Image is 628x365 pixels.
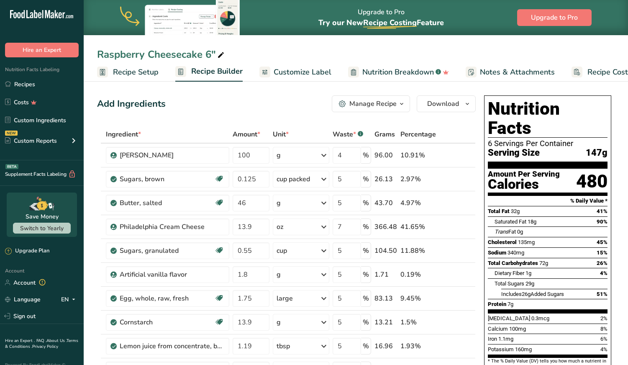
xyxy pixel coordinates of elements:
span: Potassium [488,346,514,352]
span: 0g [517,229,523,235]
span: 135mg [518,239,535,245]
span: 15% [597,249,607,256]
a: Recipe Setup [97,63,159,82]
span: 29g [525,280,534,287]
button: Download [417,95,476,112]
div: 1.71 [374,270,397,280]
span: 4% [600,270,607,276]
div: Sugars, granulated [120,246,214,256]
button: Manage Recipe [332,95,410,112]
span: Sodium [488,249,506,256]
span: Percentage [400,129,436,139]
div: g [277,150,281,160]
div: EN [61,294,79,304]
div: 16.96 [374,341,397,351]
div: 83.13 [374,293,397,303]
span: Try our New Feature [318,18,444,28]
span: Customize Label [274,67,331,78]
span: Dietary Fiber [495,270,524,276]
span: Saturated Fat [495,218,526,225]
div: Butter, salted [120,198,214,208]
div: 13.21 [374,317,397,327]
span: 0.3mcg [531,315,549,321]
div: Add Ingredients [97,97,166,111]
div: 1.93% [400,341,436,351]
div: g [277,270,281,280]
a: About Us . [46,338,67,344]
span: Nutrition Breakdown [362,67,434,78]
a: FAQ . [36,338,46,344]
span: 72g [539,260,548,266]
h1: Nutrition Facts [488,99,607,138]
div: Upgrade Plan [5,247,49,255]
div: Save Money [26,212,59,221]
a: Recipe Builder [175,62,243,82]
span: 160mg [515,346,532,352]
span: 1g [525,270,531,276]
div: tbsp [277,341,290,351]
span: Protein [488,301,506,307]
div: 41.65% [400,222,436,232]
div: 1.5% [400,317,436,327]
a: Customize Label [259,63,331,82]
span: 1.1mg [498,336,513,342]
span: 26% [597,260,607,266]
div: cup packed [277,174,310,184]
span: 7g [508,301,513,307]
div: 11.88% [400,246,436,256]
div: large [277,293,293,303]
button: Switch to Yearly [13,223,71,234]
div: NEW [5,131,18,136]
div: 0.19% [400,270,436,280]
div: Manage Recipe [349,99,397,109]
span: Download [427,99,459,109]
div: 480 [576,170,607,193]
div: Egg, whole, raw, fresh [120,293,214,303]
span: Amount [233,129,260,139]
span: Fat [495,229,516,235]
a: Terms & Conditions . [5,338,78,350]
div: 104.50 [374,246,397,256]
div: BETA [5,164,18,169]
div: g [277,198,281,208]
span: Grams [374,129,395,139]
iframe: Intercom live chat [600,337,620,357]
span: 147g [586,148,607,158]
a: Privacy Policy [32,344,58,350]
div: Amount Per Serving [488,170,560,178]
div: Cornstarch [120,317,214,327]
div: Upgrade to Pro [318,0,444,35]
span: 41% [597,208,607,214]
div: 26.13 [374,174,397,184]
span: Total Fat [488,208,510,214]
span: 26g [522,291,531,297]
button: Hire an Expert [5,43,79,57]
a: Notes & Attachments [466,63,555,82]
div: 2.97% [400,174,436,184]
div: 366.48 [374,222,397,232]
div: Lemon juice from concentrate, bottled, REAL LEMON [120,341,224,351]
a: Hire an Expert . [5,338,35,344]
span: 90% [597,218,607,225]
div: 43.70 [374,198,397,208]
a: Language [5,292,41,307]
span: Switch to Yearly [20,224,64,232]
div: Artificial vanilla flavor [120,270,224,280]
div: Raspberry Cheesecake 6" [97,47,226,62]
span: Includes Added Sugars [501,291,564,297]
div: Calories [488,178,560,190]
div: cup [277,246,287,256]
span: Upgrade to Pro [531,13,578,23]
section: % Daily Value * [488,196,607,206]
span: Cholesterol [488,239,517,245]
i: Trans [495,229,508,235]
span: Total Carbohydrates [488,260,538,266]
span: Recipe Setup [113,67,159,78]
div: 9.45% [400,293,436,303]
span: Recipe Costing [363,18,417,28]
span: 32g [511,208,520,214]
span: Notes & Attachments [480,67,555,78]
span: 100mg [509,326,526,332]
span: 2% [600,315,607,321]
div: 10.91% [400,150,436,160]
